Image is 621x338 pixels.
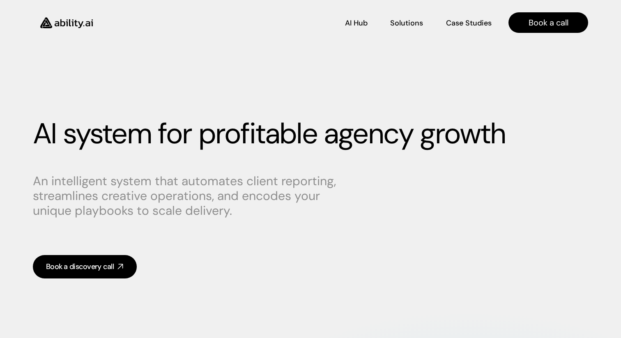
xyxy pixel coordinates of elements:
div: Book a discovery call [46,262,114,272]
a: AI Hub [345,16,368,30]
a: Book a call [508,12,588,33]
nav: Main navigation [104,12,588,33]
h1: AI system for profitable agency growth [33,117,588,151]
a: Case Studies [446,16,492,30]
a: Book a discovery call [33,255,137,278]
h3: Ready-to-use in Slack [50,77,107,85]
p: Case Studies [446,18,492,28]
p: Solutions [390,18,423,28]
a: Solutions [390,16,423,30]
p: AI Hub [345,18,368,28]
p: Book a call [529,17,568,28]
p: An intelligent system that automates client reporting, streamlines creative operations, and encod... [33,174,345,218]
